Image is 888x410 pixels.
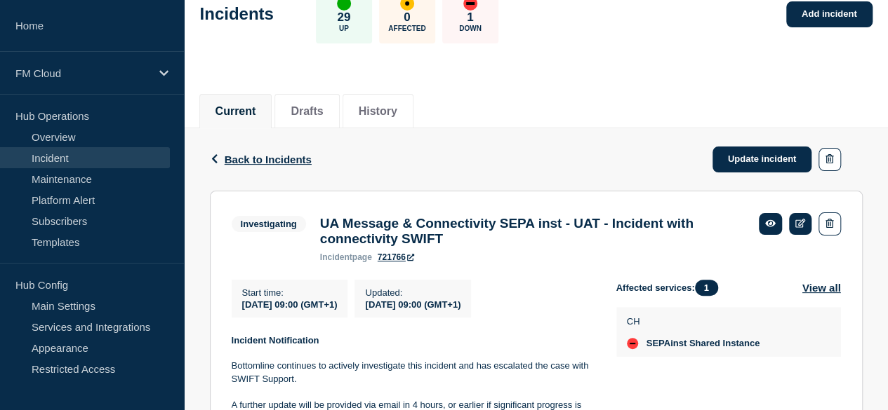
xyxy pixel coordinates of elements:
[616,280,725,296] span: Affected services:
[242,299,338,310] span: [DATE] 09:00 (GMT+1)
[320,252,352,262] span: incident
[365,298,460,310] div: [DATE] 09:00 (GMT+1)
[459,25,482,32] p: Down
[232,216,306,232] span: Investigating
[647,338,760,349] span: SEPAinst Shared Instance
[15,67,150,79] p: FM Cloud
[802,280,841,296] button: View all
[467,11,473,25] p: 1
[225,153,312,165] span: Back to Incidents
[200,4,274,24] h1: Incidents
[359,105,397,118] button: History
[320,216,745,247] h3: UA Message & Connectivity SEPA inst - UAT - Incident with connectivity SWIFT
[232,360,594,385] p: Bottomline continues to actively investigate this incident and has escalated the case with SWIFT ...
[404,11,410,25] p: 0
[339,25,349,32] p: Up
[291,105,323,118] button: Drafts
[627,316,760,327] p: CH
[242,287,338,298] p: Start time :
[627,338,638,349] div: down
[378,252,414,262] a: 721766
[713,146,812,172] a: Update incident
[337,11,350,25] p: 29
[695,280,718,296] span: 1
[216,105,256,118] button: Current
[232,335,319,346] strong: Incident Notification
[786,1,873,27] a: Add incident
[210,153,312,165] button: Back to Incidents
[320,252,372,262] p: page
[365,287,460,298] p: Updated :
[388,25,425,32] p: Affected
